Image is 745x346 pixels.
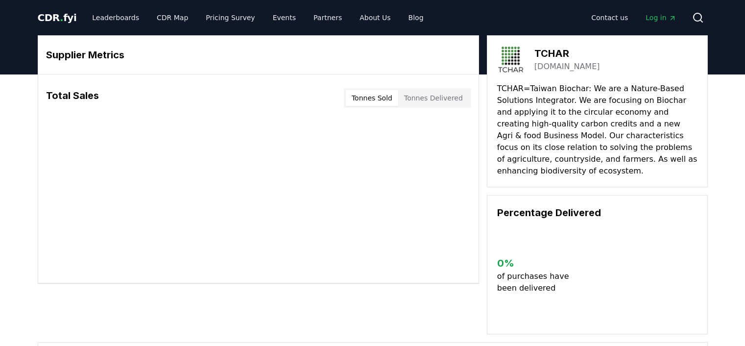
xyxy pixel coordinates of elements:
h3: Supplier Metrics [46,48,471,62]
span: CDR fyi [38,12,77,24]
h3: TCHAR [534,46,600,61]
p: TCHAR=Taiwan Biochar: We are a Nature-Based Solutions Integrator. We are focusing on Biochar and ... [497,83,697,177]
button: Tonnes Sold [346,90,398,106]
a: About Us [352,9,398,26]
span: . [60,12,63,24]
h3: Percentage Delivered [497,205,697,220]
a: CDR Map [149,9,196,26]
a: CDR.fyi [38,11,77,25]
img: TCHAR-logo [497,46,525,73]
button: Tonnes Delivered [398,90,469,106]
span: Log in [646,13,676,23]
a: [DOMAIN_NAME] [534,61,600,73]
a: Log in [638,9,684,26]
h3: Total Sales [46,88,99,108]
a: Pricing Survey [198,9,263,26]
nav: Main [84,9,431,26]
a: Partners [306,9,350,26]
a: Blog [401,9,432,26]
a: Contact us [583,9,636,26]
a: Leaderboards [84,9,147,26]
a: Events [265,9,304,26]
nav: Main [583,9,684,26]
h3: 0 % [497,256,577,271]
p: of purchases have been delivered [497,271,577,294]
